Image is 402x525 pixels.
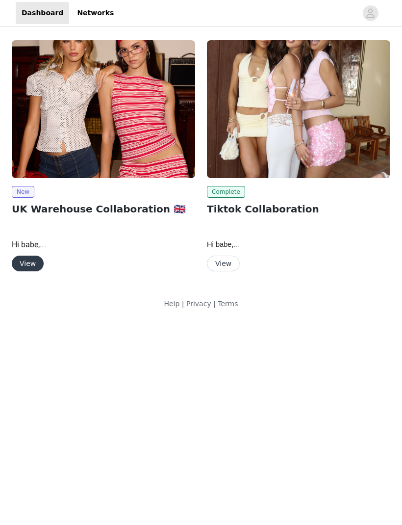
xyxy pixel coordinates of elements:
a: View [207,260,240,267]
span: | [182,300,184,308]
a: Networks [71,2,120,24]
span: New [12,186,34,198]
h2: Tiktok Collaboration [207,202,390,216]
h2: UK Warehouse Collaboration 🇬🇧 [12,202,195,216]
a: Terms [218,300,238,308]
a: Help [164,300,179,308]
a: Privacy [186,300,211,308]
button: View [12,256,44,271]
a: Dashboard [16,2,69,24]
span: Hi babe, [12,240,46,249]
img: Edikted [207,40,390,178]
span: Complete [207,186,245,198]
div: avatar [366,5,375,21]
span: Hi babe, [207,240,240,248]
span: | [213,300,216,308]
button: View [207,256,240,271]
img: Edikted [12,40,195,178]
a: View [12,260,44,267]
